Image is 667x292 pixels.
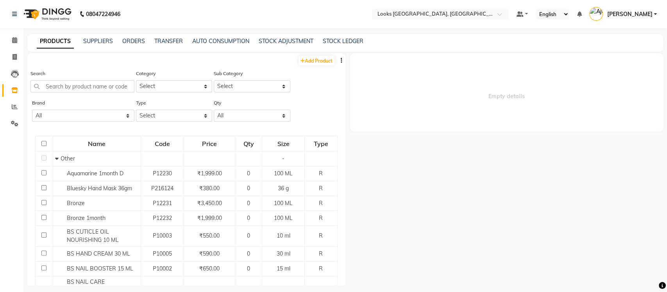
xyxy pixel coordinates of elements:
[278,185,289,192] span: 36 g
[61,155,75,162] span: Other
[247,250,250,257] span: 0
[247,232,250,239] span: 0
[199,265,220,272] span: ₹650.00
[67,265,133,272] span: BS NAIL BOOSTER 15 ML
[323,38,363,45] a: STOCK LEDGER
[199,250,220,257] span: ₹590.00
[607,10,652,18] span: [PERSON_NAME]
[86,3,120,25] b: 08047224946
[192,38,249,45] a: AUTO CONSUMPTION
[32,99,45,106] label: Brand
[247,214,250,222] span: 0
[247,200,250,207] span: 0
[83,38,113,45] a: SUPPLIERS
[37,34,74,49] a: PRODUCTS
[214,70,243,77] label: Sub Category
[319,200,323,207] span: R
[67,228,119,243] span: BS CUTICLE OIL NOURISHING 10 ML
[136,70,156,77] label: Category
[20,3,73,25] img: logo
[319,265,323,272] span: R
[319,185,323,192] span: R
[197,170,222,177] span: ₹1,999.00
[151,185,173,192] span: P216124
[153,214,172,222] span: P12232
[274,200,293,207] span: 100 ML
[259,38,313,45] a: STOCK ADJUSTMENT
[319,170,323,177] span: R
[154,38,183,45] a: TRANSFER
[263,137,304,151] div: Size
[54,137,140,151] div: Name
[153,265,172,272] span: P10002
[247,265,250,272] span: 0
[67,214,106,222] span: Bronze 1month
[274,214,293,222] span: 100 ML
[319,232,323,239] span: R
[141,137,183,151] div: Code
[153,170,172,177] span: P12230
[305,137,337,151] div: Type
[299,56,334,65] a: Add Product
[67,185,132,192] span: Bluesky Hand Mask 36gm
[214,99,221,106] label: Qty
[122,38,145,45] a: ORDERS
[67,250,130,257] span: BS HAND CREAM 30 ML
[30,80,134,92] input: Search by product name or code
[199,232,220,239] span: ₹550.00
[274,170,293,177] span: 100 ML
[282,155,284,162] span: -
[276,265,290,272] span: 15 ml
[197,214,222,222] span: ₹1,999.00
[199,185,220,192] span: ₹380.00
[247,185,250,192] span: 0
[319,214,323,222] span: R
[589,7,603,21] img: Ajay Choudhary
[197,200,222,207] span: ₹3,450.00
[153,200,172,207] span: P12231
[319,250,323,257] span: R
[153,232,172,239] span: P10003
[276,250,290,257] span: 30 ml
[184,137,234,151] div: Price
[276,232,290,239] span: 10 ml
[67,200,85,207] span: Bronze
[247,170,250,177] span: 0
[153,250,172,257] span: P10005
[55,155,61,162] span: Collapse Row
[350,53,663,132] span: Empty details
[67,170,123,177] span: Aquamarine 1month D
[30,70,45,77] label: Search
[236,137,261,151] div: Qty
[136,99,146,106] label: Type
